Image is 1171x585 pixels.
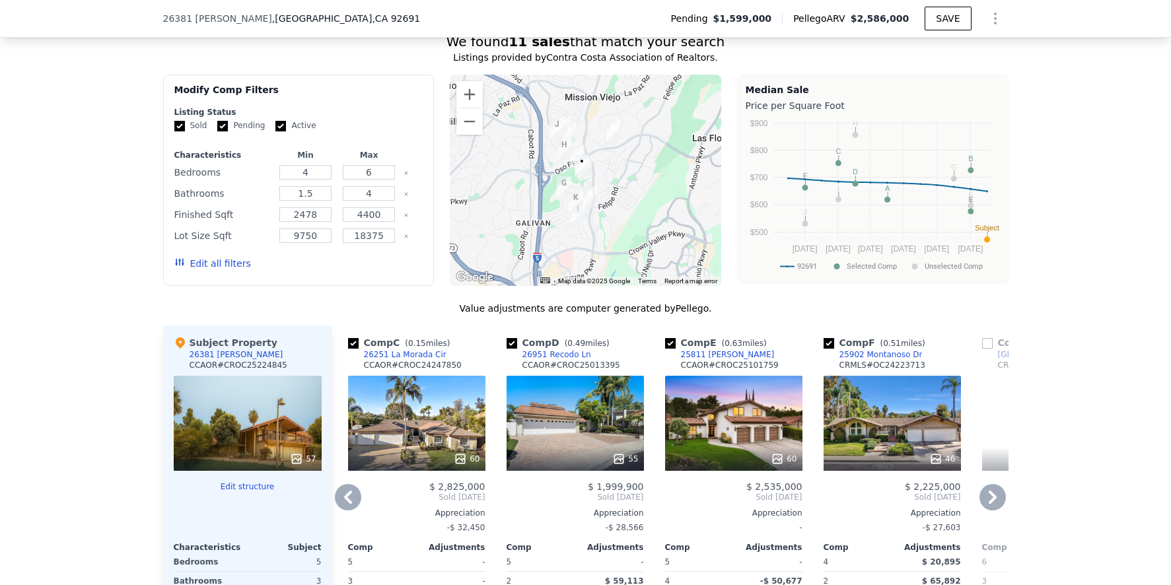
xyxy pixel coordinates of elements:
[750,146,767,155] text: $800
[507,508,644,518] div: Appreciation
[174,83,423,107] div: Modify Comp Filters
[924,244,949,254] text: [DATE]
[665,336,772,349] div: Comp E
[190,360,287,370] div: CCAOR # CROC25224845
[824,349,923,360] a: 25902 Montanoso Dr
[665,518,802,537] div: -
[550,118,564,140] div: 25826 Serenata Dr
[950,163,956,171] text: G
[824,508,961,518] div: Appreciation
[571,202,585,224] div: 27072 Cordero Ln
[883,339,901,348] span: 0.51
[982,508,1119,518] div: Appreciation
[750,200,767,209] text: $600
[507,542,575,553] div: Comp
[217,120,265,131] label: Pending
[276,150,334,160] div: Min
[348,542,417,553] div: Comp
[570,145,585,168] div: 26251 La Morada Cir
[771,452,797,465] div: 60
[348,508,485,518] div: Appreciation
[275,121,286,131] input: Active
[447,523,485,532] span: -$ 32,450
[174,257,251,270] button: Edit all filters
[567,339,585,348] span: 0.49
[975,224,999,232] text: Subject
[797,262,817,271] text: 92691
[750,119,767,128] text: $900
[559,339,615,348] span: ( miles)
[348,336,456,349] div: Comp C
[569,191,583,213] div: 26872 La Sierra Dr
[802,172,807,180] text: F
[681,360,779,370] div: CCAOR # CROC25101759
[826,244,851,254] text: [DATE]
[852,120,857,127] text: H
[835,147,841,155] text: C
[522,360,620,370] div: CCAOR # CROC25013395
[558,277,630,285] span: Map data ©2025 Google
[453,269,497,286] img: Google
[746,83,1000,96] div: Median Sale
[958,244,983,254] text: [DATE]
[190,349,283,360] div: 26381 [PERSON_NAME]
[429,481,485,492] span: $ 2,825,000
[837,184,839,192] text: I
[892,542,961,553] div: Adjustments
[665,557,670,567] span: 5
[671,12,713,25] span: Pending
[522,349,591,360] div: 26951 Recodo Ln
[750,228,767,237] text: $500
[847,262,897,271] text: Selected Comp
[588,481,644,492] span: $ 1,999,900
[507,557,512,567] span: 5
[681,349,775,360] div: 25811 [PERSON_NAME]
[665,508,802,518] div: Appreciation
[891,244,916,254] text: [DATE]
[163,32,1009,51] div: We found that match your search
[746,96,1000,115] div: Price per Square Foot
[982,349,1081,360] a: [GEOGRAPHIC_DATA]
[736,553,802,571] div: -
[174,121,185,131] input: Sold
[922,557,961,567] span: $ 20,895
[575,542,644,553] div: Adjustments
[929,452,955,465] div: 46
[750,173,767,182] text: $700
[507,349,591,360] a: 26951 Recodo Ln
[404,234,409,239] button: Clear
[454,452,479,465] div: 60
[824,542,892,553] div: Comp
[372,13,420,24] span: , CA 92691
[982,542,1051,553] div: Comp
[839,349,923,360] div: 25902 Montanoso Dr
[665,492,802,502] span: Sold [DATE]
[348,492,485,502] span: Sold [DATE]
[174,205,271,224] div: Finished Sqft
[456,108,483,135] button: Zoom out
[852,168,857,176] text: D
[348,557,353,567] span: 5
[606,120,620,143] div: 27321 Cloverly Dr
[717,339,772,348] span: ( miles)
[884,184,890,192] text: A
[725,339,742,348] span: 0.63
[857,244,882,254] text: [DATE]
[998,360,1084,370] div: CRMLS # OC25119795
[905,481,961,492] span: $ 2,225,000
[408,339,426,348] span: 0.15
[400,339,455,348] span: ( miles)
[163,302,1009,315] div: Value adjustments are computer generated by Pellego .
[174,553,245,571] div: Bedrooms
[746,115,1000,280] svg: A chart.
[824,557,829,567] span: 4
[248,542,322,553] div: Subject
[163,12,272,25] span: 26381 [PERSON_NAME]
[664,277,717,285] a: Report a map error
[923,523,961,532] span: -$ 27,603
[174,163,271,182] div: Bedrooms
[746,481,802,492] span: $ 2,535,000
[217,121,228,131] input: Pending
[665,349,775,360] a: 25811 [PERSON_NAME]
